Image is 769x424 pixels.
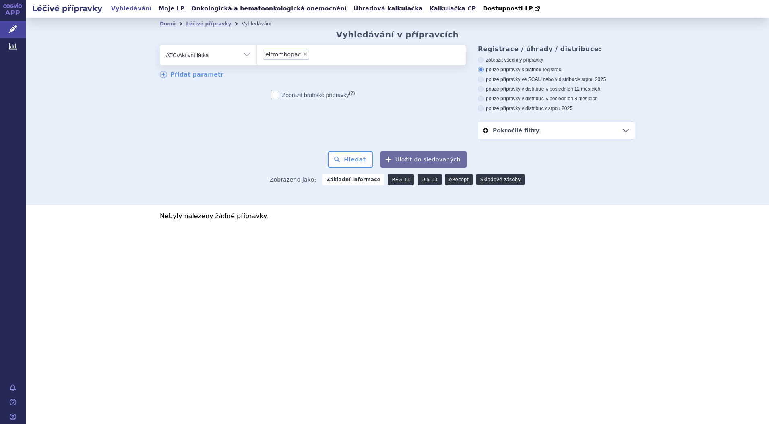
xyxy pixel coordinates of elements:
[351,3,425,14] a: Úhradová kalkulačka
[270,174,316,185] span: Zobrazeno jako:
[303,52,308,56] span: ×
[578,77,606,82] span: v srpnu 2025
[544,105,572,111] span: v srpnu 2025
[478,57,635,63] label: zobrazit všechny přípravky
[160,213,635,219] p: Nebyly nalezeny žádné přípravky.
[418,174,442,185] a: DIS-13
[478,95,635,102] label: pouze přípravky v distribuci v posledních 3 měsících
[322,174,384,185] strong: Základní informace
[478,122,635,139] a: Pokročilé filtry
[478,76,635,83] label: pouze přípravky ve SCAU nebo v distribuci
[349,91,355,96] abbr: (?)
[476,174,525,185] a: Skladové zásoby
[478,86,635,92] label: pouze přípravky v distribuci v posledních 12 měsících
[160,71,224,78] a: Přidat parametr
[483,5,533,12] span: Dostupnosti LP
[160,21,176,27] a: Domů
[265,52,301,57] span: eltrombopac
[312,49,316,59] input: eltrombopac
[388,174,414,185] a: REG-13
[242,18,282,30] li: Vyhledávání
[271,91,355,99] label: Zobrazit bratrské přípravky
[109,3,154,14] a: Vyhledávání
[478,45,635,53] h3: Registrace / úhrady / distribuce:
[186,21,231,27] a: Léčivé přípravky
[427,3,479,14] a: Kalkulačka CP
[189,3,349,14] a: Onkologická a hematoonkologická onemocnění
[478,66,635,73] label: pouze přípravky s platnou registrací
[26,3,109,14] h2: Léčivé přípravky
[328,151,373,168] button: Hledat
[478,105,635,112] label: pouze přípravky v distribuci
[445,174,473,185] a: eRecept
[336,30,459,39] h2: Vyhledávání v přípravcích
[380,151,467,168] button: Uložit do sledovaných
[480,3,544,14] a: Dostupnosti LP
[156,3,187,14] a: Moje LP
